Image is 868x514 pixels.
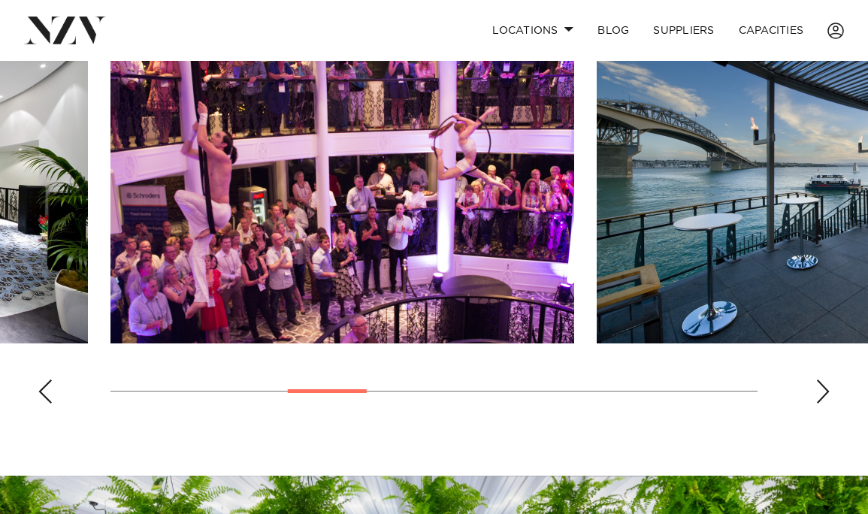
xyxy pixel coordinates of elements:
[641,14,726,47] a: SUPPLIERS
[24,17,106,44] img: nzv-logo.png
[585,14,641,47] a: BLOG
[110,3,574,343] swiper-slide: 4 / 11
[727,14,816,47] a: Capacities
[480,14,585,47] a: Locations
